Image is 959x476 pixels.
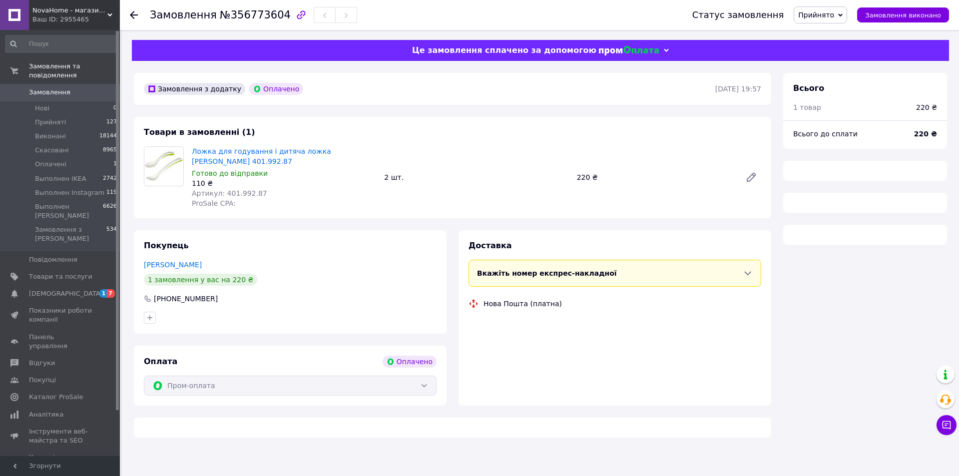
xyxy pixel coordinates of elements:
span: 18144 [99,132,117,141]
a: Ложка для годування і дитяча ложка [PERSON_NAME] 401.992.87 [192,147,331,165]
span: Управління сайтом [29,453,92,471]
span: Покупець [144,241,189,250]
b: 220 ₴ [914,130,937,138]
div: Нова Пошта (платна) [481,299,564,309]
span: [DEMOGRAPHIC_DATA] [29,289,103,298]
span: Замовлення виконано [865,11,941,19]
span: Це замовлення сплачено за допомогою [412,45,596,55]
span: 534 [106,225,117,243]
span: Прийняті [35,118,66,127]
span: ProSale CPA: [192,199,236,207]
span: Показники роботи компанії [29,306,92,324]
button: Чат з покупцем [937,415,957,435]
span: Аналітика [29,410,63,419]
span: 6626 [103,202,117,220]
div: 110 ₴ [192,178,376,188]
span: Панель управління [29,333,92,351]
span: Повідомлення [29,255,77,264]
img: Ложка для годування і дитяча ложка IKEA BORJA 401.992.87 [144,147,183,186]
span: NovaHome - магазин товарів для дому і не тільки [32,6,107,15]
div: [PHONE_NUMBER] [153,294,219,304]
a: Редагувати [741,167,761,187]
div: 220 ₴ [916,102,937,112]
span: 1 [113,160,117,169]
span: Інструменти веб-майстра та SEO [29,427,92,445]
button: Замовлення виконано [857,7,949,22]
span: Оплачені [35,160,66,169]
span: Выполнен Instagram [35,188,104,197]
span: 0 [113,104,117,113]
div: Оплачено [383,356,437,368]
div: Повернутися назад [130,10,138,20]
span: Готово до відправки [192,169,268,177]
span: Замовлення [150,9,217,21]
span: Доставка [469,241,512,250]
span: 1 товар [793,103,821,111]
span: Оплата [144,357,177,366]
span: Замовлення [29,88,70,97]
span: Товари в замовленні (1) [144,127,255,137]
div: Оплачено [249,83,303,95]
span: 127 [106,118,117,127]
span: Замовлення та повідомлення [29,62,120,80]
div: 220 ₴ [573,170,737,184]
input: Пошук [5,35,118,53]
a: [PERSON_NAME] [144,261,202,269]
span: Каталог ProSale [29,393,83,402]
span: 2742 [103,174,117,183]
span: Виконані [35,132,66,141]
span: Покупці [29,376,56,385]
span: 119 [106,188,117,197]
div: 2 шт. [380,170,572,184]
span: Скасовані [35,146,69,155]
div: Ваш ID: 2955465 [32,15,120,24]
span: Вкажіть номер експрес-накладної [477,269,617,277]
time: [DATE] 19:57 [715,85,761,93]
div: 1 замовлення у вас на 220 ₴ [144,274,257,286]
span: Прийнято [798,11,834,19]
span: Всього [793,83,824,93]
span: №356773604 [220,9,291,21]
img: evopay logo [599,46,659,55]
span: 1 [99,289,107,298]
span: Всього до сплати [793,130,858,138]
span: Выполнен IKEA [35,174,86,183]
span: 8965 [103,146,117,155]
span: Выполнен [PERSON_NAME] [35,202,103,220]
span: Артикул: 401.992.87 [192,189,267,197]
span: 7 [107,289,115,298]
div: Статус замовлення [692,10,784,20]
span: Нові [35,104,49,113]
span: Відгуки [29,359,55,368]
div: Замовлення з додатку [144,83,245,95]
span: Товари та послуги [29,272,92,281]
span: Замовлення з [PERSON_NAME] [35,225,106,243]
